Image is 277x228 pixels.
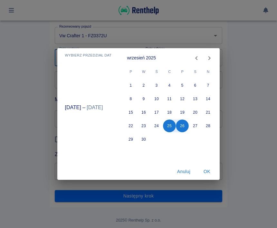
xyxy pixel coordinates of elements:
[125,119,138,132] button: 22
[203,52,216,65] button: Next month
[202,106,215,119] button: 21
[125,92,138,105] button: 8
[150,92,163,105] button: 10
[125,106,138,119] button: 15
[151,66,162,78] span: środa
[202,79,215,92] button: 7
[150,79,163,92] button: 3
[176,119,189,132] button: 26
[138,133,150,146] button: 30
[163,106,176,119] button: 18
[202,92,215,105] button: 14
[163,92,176,105] button: 11
[176,79,189,92] button: 5
[189,106,202,119] button: 20
[150,119,163,132] button: 24
[138,66,149,78] span: wtorek
[65,53,112,57] span: Wybierz przedział dat
[173,166,194,178] button: Anuluj
[138,106,150,119] button: 16
[176,106,189,119] button: 19
[150,106,163,119] button: 17
[189,79,202,92] button: 6
[138,79,150,92] button: 2
[189,92,202,105] button: 13
[81,104,87,111] h5: –
[176,92,189,105] button: 12
[202,119,215,132] button: 28
[163,79,176,92] button: 4
[65,104,81,111] button: [DATE]
[138,119,150,132] button: 23
[189,119,202,132] button: 27
[189,66,201,78] span: sobota
[125,66,137,78] span: poniedziałek
[87,104,103,111] button: [DATE]
[202,66,214,78] span: niedziela
[163,119,176,132] button: 25
[190,52,203,65] button: Previous month
[125,79,138,92] button: 1
[138,92,150,105] button: 9
[177,66,188,78] span: piątek
[125,133,138,146] button: 29
[127,55,156,61] div: wrzesień 2025
[164,66,175,78] span: czwartek
[196,166,217,178] button: OK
